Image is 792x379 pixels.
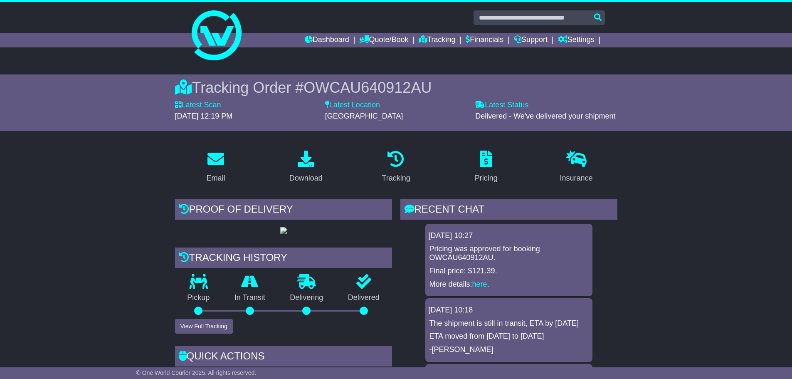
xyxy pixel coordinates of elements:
a: Dashboard [305,33,349,47]
a: Download [284,148,328,187]
a: Financials [466,33,503,47]
span: [DATE] 12:19 PM [175,112,233,120]
div: Tracking history [175,248,392,270]
a: here [472,280,487,288]
a: Settings [558,33,595,47]
p: More details: . [429,280,588,289]
a: Email [201,148,230,187]
a: Support [514,33,548,47]
div: Email [206,173,225,184]
label: Latest Scan [175,101,221,110]
a: Insurance [555,148,598,187]
a: Tracking [376,148,415,187]
div: Download [289,173,323,184]
p: Final price: $121.39. [429,267,588,276]
p: -[PERSON_NAME] [429,345,588,354]
div: Tracking [382,173,410,184]
p: Pickup [175,293,222,302]
a: Pricing [469,148,503,187]
img: GetPodImage [280,227,287,234]
div: Tracking Order # [175,79,617,97]
a: Tracking [419,33,455,47]
a: Quote/Book [359,33,408,47]
span: © One World Courier 2025. All rights reserved. [136,369,257,376]
span: [GEOGRAPHIC_DATA] [325,112,403,120]
div: RECENT CHAT [400,199,617,222]
div: Pricing [475,173,498,184]
span: Delivered - We've delivered your shipment [475,112,615,120]
div: [DATE] 10:18 [429,306,589,315]
div: Proof of Delivery [175,199,392,222]
p: Pricing was approved for booking OWCAU640912AU. [429,245,588,263]
button: View Full Tracking [175,319,233,334]
label: Latest Location [325,101,380,110]
p: ETA moved from [DATE] to [DATE] [429,332,588,341]
span: OWCAU640912AU [303,79,432,96]
p: Delivered [336,293,392,302]
p: In Transit [222,293,278,302]
div: Insurance [560,173,593,184]
p: Delivering [278,293,336,302]
div: [DATE] 10:27 [429,231,589,240]
p: The shipment is still in transit, ETA by [DATE] [429,319,588,328]
label: Latest Status [475,101,528,110]
div: Quick Actions [175,346,392,369]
